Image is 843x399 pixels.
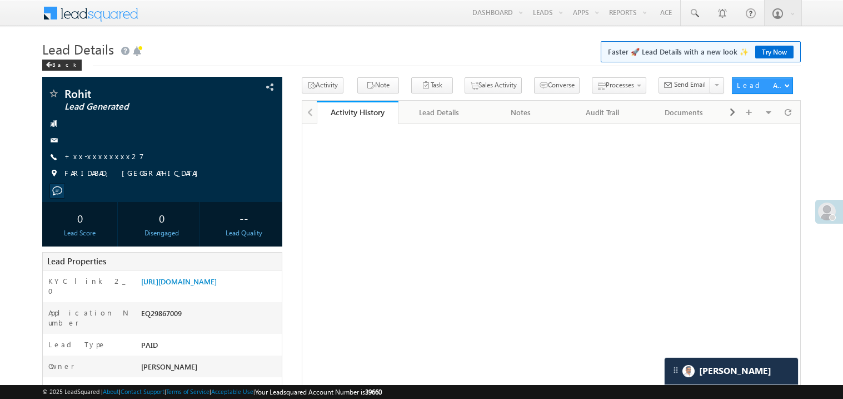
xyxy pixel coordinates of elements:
[644,101,725,124] a: Documents
[465,77,522,93] button: Sales Activity
[255,388,382,396] span: Your Leadsquared Account Number is
[141,277,217,286] a: [URL][DOMAIN_NAME]
[652,106,715,119] div: Documents
[671,366,680,375] img: carter-drag
[325,107,390,117] div: Activity History
[48,276,129,296] label: KYC link 2_0
[592,77,646,93] button: Processes
[64,168,203,179] span: FARIDABAD, [GEOGRAPHIC_DATA]
[659,77,711,93] button: Send Email
[42,387,382,397] span: © 2025 LeadSquared | | | | |
[42,40,114,58] span: Lead Details
[606,81,634,89] span: Processes
[664,357,799,385] div: carter-dragCarter[PERSON_NAME]
[166,388,209,395] a: Terms of Service
[534,77,580,93] button: Converse
[209,228,279,238] div: Lead Quality
[42,60,82,71] div: Back
[571,106,634,119] div: Audit Trail
[737,80,784,90] div: Lead Actions
[47,255,106,267] span: Lead Properties
[48,308,129,328] label: Application Number
[103,388,119,395] a: About
[48,361,74,371] label: Owner
[127,208,197,228] div: 0
[141,362,197,371] span: [PERSON_NAME]
[407,106,470,119] div: Lead Details
[480,101,562,124] a: Notes
[365,388,382,396] span: 39660
[45,228,115,238] div: Lead Score
[755,46,794,58] a: Try Now
[121,388,164,395] a: Contact Support
[489,106,552,119] div: Notes
[42,59,87,68] a: Back
[211,388,253,395] a: Acceptable Use
[127,228,197,238] div: Disengaged
[562,101,644,124] a: Audit Trail
[302,77,343,93] button: Activity
[398,101,480,124] a: Lead Details
[138,308,282,323] div: EQ29867009
[699,366,771,376] span: Carter
[64,151,144,161] a: +xx-xxxxxxxx27
[45,208,115,228] div: 0
[732,77,793,94] button: Lead Actions
[64,88,213,99] span: Rohit
[138,339,282,355] div: PAID
[682,365,695,377] img: Carter
[64,101,213,112] span: Lead Generated
[317,101,398,124] a: Activity History
[357,77,399,93] button: Note
[608,46,794,57] span: Faster 🚀 Lead Details with a new look ✨
[674,80,706,90] span: Send Email
[209,208,279,228] div: --
[48,339,106,349] label: Lead Type
[411,77,453,93] button: Task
